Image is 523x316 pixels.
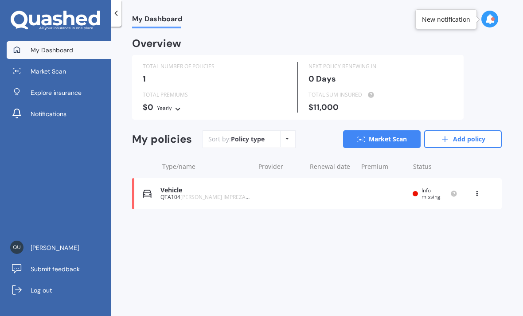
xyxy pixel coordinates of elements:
[413,162,457,171] div: Status
[308,74,453,83] div: 0 Days
[308,103,453,112] div: $11,000
[31,88,82,97] span: Explore insurance
[7,239,111,257] a: [PERSON_NAME]
[424,130,502,148] a: Add policy
[143,62,287,71] div: TOTAL NUMBER OF POLICIES
[132,15,182,27] span: My Dashboard
[422,15,470,24] div: New notification
[31,109,66,118] span: Notifications
[31,286,52,295] span: Log out
[7,41,111,59] a: My Dashboard
[132,133,192,146] div: My policies
[143,189,152,198] img: Vehicle
[7,84,111,101] a: Explore insurance
[7,62,111,80] a: Market Scan
[422,187,441,200] span: Info missing
[343,130,421,148] a: Market Scan
[308,62,453,71] div: NEXT POLICY RENEWING IN
[132,39,181,48] div: Overview
[7,281,111,299] a: Log out
[361,162,406,171] div: Premium
[258,162,303,171] div: Provider
[310,162,354,171] div: Renewal date
[162,162,251,171] div: Type/name
[180,193,259,201] span: [PERSON_NAME] IMPREZA 2013
[160,187,250,194] div: Vehicle
[157,104,172,113] div: Yearly
[31,67,66,76] span: Market Scan
[31,46,73,55] span: My Dashboard
[231,135,265,144] div: Policy type
[143,103,287,113] div: $0
[7,260,111,278] a: Submit feedback
[31,265,80,273] span: Submit feedback
[143,74,287,83] div: 1
[160,194,250,200] div: QTA104
[208,135,265,144] div: Sort by:
[31,243,79,252] span: [PERSON_NAME]
[308,90,453,99] div: TOTAL SUM INSURED
[10,241,23,254] img: 6fca375cd0a932b2f0b86d9483803ead
[7,105,111,123] a: Notifications
[143,90,287,99] div: TOTAL PREMIUMS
